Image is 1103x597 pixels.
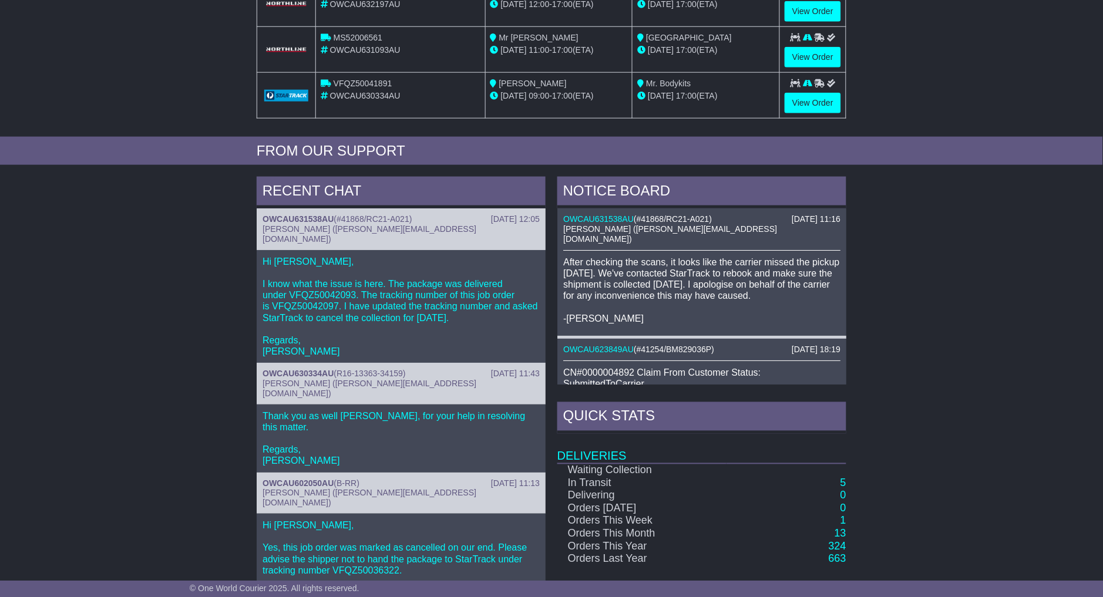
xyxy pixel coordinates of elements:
div: Quick Stats [557,402,846,434]
a: OWCAU631538AU [563,214,634,224]
td: Orders This Year [557,541,727,554]
a: View Order [785,1,841,22]
a: 0 [840,490,846,501]
span: MS52006561 [334,33,382,42]
span: [DATE] [648,91,674,100]
span: [DATE] [501,91,527,100]
div: (ETA) [637,44,775,56]
td: Orders This Month [557,528,727,541]
span: [PERSON_NAME] ([PERSON_NAME][EMAIL_ADDRESS][DOMAIN_NAME]) [563,224,777,244]
span: 17:00 [552,45,573,55]
td: Delivering [557,490,727,502]
img: GetCarrierServiceLogo [264,46,308,53]
td: Deliveries [557,434,846,464]
span: [GEOGRAPHIC_DATA] [646,33,732,42]
p: After checking the scans, it looks like the carrier missed the pickup [DATE]. We've contacted Sta... [563,257,840,324]
span: #41254/BM829036P [637,345,712,354]
a: OWCAU623849AU [563,345,634,354]
a: OWCAU631538AU [263,214,334,224]
span: Mr [PERSON_NAME] [499,33,579,42]
span: [PERSON_NAME] ([PERSON_NAME][EMAIL_ADDRESS][DOMAIN_NAME]) [263,379,476,398]
span: [DATE] [648,45,674,55]
div: (ETA) [637,90,775,102]
p: Thank you as well [PERSON_NAME], for your help in resolving this matter. Regards, [PERSON_NAME] [263,410,540,467]
div: FROM OUR SUPPORT [257,143,846,160]
span: [DATE] [501,45,527,55]
div: CN#0000004892 Claim From Customer Status: SubmittedToCarrier [563,367,840,389]
div: [DATE] 11:43 [491,369,540,379]
span: [PERSON_NAME] ([PERSON_NAME][EMAIL_ADDRESS][DOMAIN_NAME]) [263,224,476,244]
div: - (ETA) [490,90,628,102]
img: GetCarrierServiceLogo [264,90,308,102]
div: - (ETA) [490,44,628,56]
span: B-RR [337,478,357,488]
a: OWCAU630334AU [263,369,334,378]
span: 17:00 [676,91,697,100]
span: 17:00 [676,45,697,55]
td: Orders Last Year [557,553,727,566]
span: 17:00 [552,91,573,100]
div: ( ) [263,478,540,488]
div: [DATE] 11:13 [491,478,540,488]
div: NOTICE BOARD [557,177,846,208]
td: Orders [DATE] [557,502,727,515]
span: R16-13363-34159 [337,369,403,378]
span: © One World Courier 2025. All rights reserved. [190,583,359,593]
a: 5 [840,477,846,489]
a: View Order [785,93,841,113]
span: Mr. Bodykits [646,79,691,88]
div: RECENT CHAT [257,177,546,208]
span: 09:00 [529,91,550,100]
td: In Transit [557,477,727,490]
span: VFQZ50041891 [334,79,392,88]
a: 324 [829,541,846,552]
p: Hi [PERSON_NAME], I know what the issue is here. The package was delivered under VFQZ50042093. Th... [263,256,540,357]
span: OWCAU630334AU [330,91,401,100]
td: Finances [557,566,846,596]
span: OWCAU631093AU [330,45,401,55]
span: [PERSON_NAME] [499,79,567,88]
div: [DATE] 18:19 [792,345,840,355]
td: Orders This Week [557,515,727,528]
div: [DATE] 12:05 [491,214,540,224]
div: ( ) [563,345,840,355]
a: 1 [840,515,846,527]
div: ( ) [563,214,840,224]
a: OWCAU602050AU [263,478,334,488]
span: 11:00 [529,45,550,55]
td: Waiting Collection [557,464,727,477]
a: 0 [840,502,846,514]
a: View Order [785,47,841,68]
a: 13 [835,528,846,539]
span: #41868/RC21-A021 [637,214,709,224]
span: [PERSON_NAME] ([PERSON_NAME][EMAIL_ADDRESS][DOMAIN_NAME]) [263,488,476,507]
div: ( ) [263,369,540,379]
div: ( ) [263,214,540,224]
span: #41868/RC21-A021 [337,214,409,224]
div: [DATE] 11:16 [792,214,840,224]
a: 663 [829,553,846,565]
img: GetCarrierServiceLogo [264,1,308,8]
